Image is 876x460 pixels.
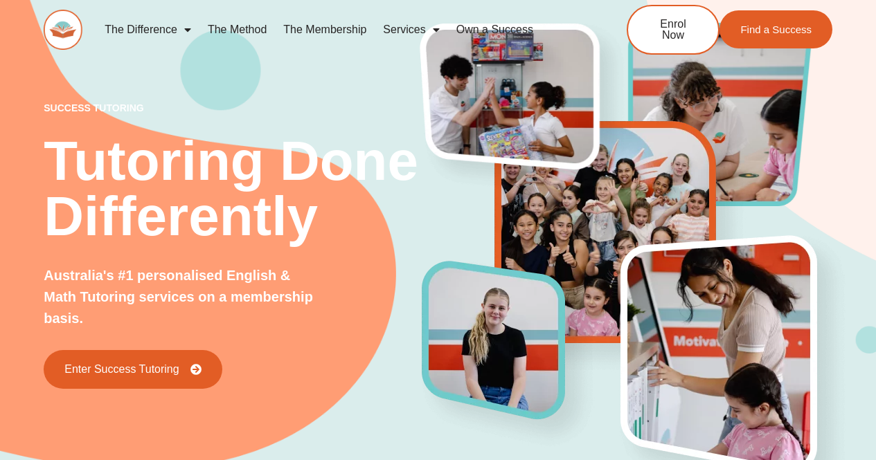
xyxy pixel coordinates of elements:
[275,14,375,46] a: The Membership
[448,14,542,46] a: Own a Success
[44,265,320,329] p: Australia's #1 personalised English & Math Tutoring services on a membership basis.
[199,14,275,46] a: The Method
[96,14,581,46] nav: Menu
[375,14,447,46] a: Services
[44,134,422,244] h2: Tutoring Done Differently
[44,350,222,389] a: Enter Success Tutoring
[64,364,179,375] span: Enter Success Tutoring
[627,5,719,55] a: Enrol Now
[96,14,199,46] a: The Difference
[44,103,422,113] p: success tutoring
[649,19,697,41] span: Enrol Now
[719,10,832,48] a: Find a Success
[740,24,812,35] span: Find a Success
